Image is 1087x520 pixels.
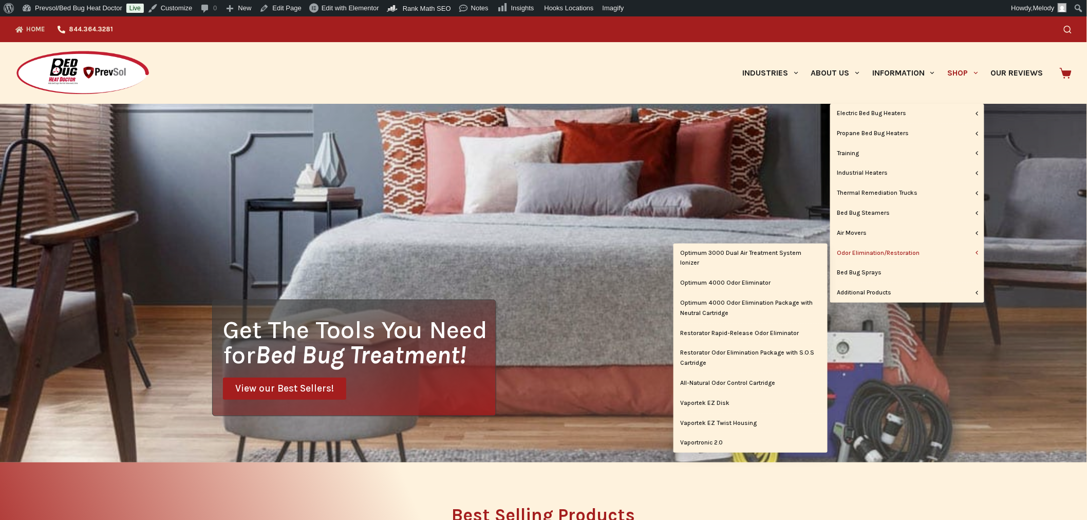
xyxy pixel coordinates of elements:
[511,4,534,12] span: Insights
[736,42,804,104] a: Industries
[673,324,828,343] a: Restorator Rapid-Release Odor Eliminator
[736,42,1049,104] nav: Primary
[126,4,144,13] a: Live
[673,433,828,453] a: Vaportronic 2.0
[830,224,984,243] a: Air Movers
[830,203,984,223] a: Bed Bug Steamers
[984,42,1049,104] a: Our Reviews
[15,50,150,96] img: Prevsol/Bed Bug Heat Doctor
[673,244,828,273] a: Optimum 3000 Dual Air Treatment System Ionizer
[673,374,828,393] a: All-Natural Odor Control Cartridge
[830,263,984,283] a: Bed Bug Sprays
[322,4,379,12] span: Edit with Elementor
[673,293,828,323] a: Optimum 4000 Odor Elimination Package with Neutral Cartridge
[830,283,984,303] a: Additional Products
[1033,4,1055,12] span: Melody
[673,394,828,413] a: Vaportek EZ Disk
[941,42,984,104] a: Shop
[1064,26,1072,33] button: Search
[830,163,984,183] a: Industrial Heaters
[830,124,984,143] a: Propane Bed Bug Heaters
[830,183,984,203] a: Thermal Remediation Trucks
[804,42,866,104] a: About Us
[8,4,39,35] button: Open LiveChat chat widget
[830,104,984,123] a: Electric Bed Bug Heaters
[866,42,941,104] a: Information
[15,16,51,42] a: Home
[830,244,984,263] a: Odor Elimination/Restoration
[51,16,119,42] a: 844.364.3281
[673,343,828,373] a: Restorator Odor Elimination Package with S.O.S Cartridge
[830,144,984,163] a: Training
[403,5,451,12] span: Rank Math SEO
[255,340,466,369] i: Bed Bug Treatment!
[223,317,496,367] h1: Get The Tools You Need for
[15,16,119,42] nav: Top Menu
[673,273,828,293] a: Optimum 4000 Odor Eliminator
[235,384,334,394] span: View our Best Sellers!
[673,414,828,433] a: Vaportek EZ Twist Housing
[223,378,346,400] a: View our Best Sellers!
